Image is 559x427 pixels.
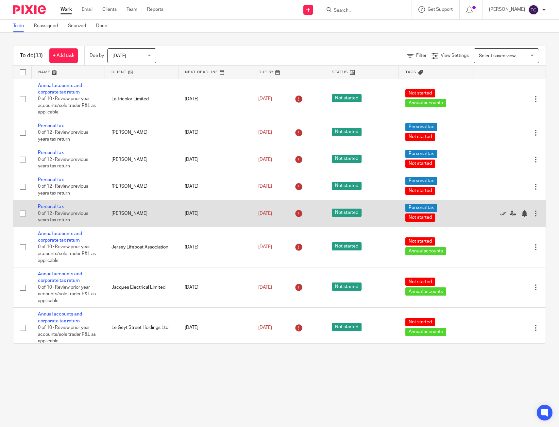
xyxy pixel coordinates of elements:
a: Annual accounts and corporate tax return [38,272,82,283]
span: 0 of 10 · Review prior year accounts/sole trader P&L as applicable [38,96,96,114]
span: Not started [405,318,435,326]
span: Not started [405,160,435,168]
span: [DATE] [258,211,272,216]
span: Not started [332,182,362,190]
td: [DATE] [178,267,252,308]
td: [DATE] [178,119,252,146]
a: Email [82,6,93,13]
a: Reassigned [34,20,63,32]
span: Annual accounts [405,247,446,255]
span: Not started [332,282,362,291]
span: 0 of 12 · Review previous years tax return [38,184,88,196]
span: 0 of 12 · Review previous years tax return [38,211,88,223]
a: Done [96,20,112,32]
td: [DATE] [178,200,252,227]
span: Not started [332,323,362,331]
span: Not started [405,133,435,141]
a: Annual accounts and corporate tax return [38,231,82,243]
a: Personal tax [38,150,64,155]
img: svg%3E [528,5,539,15]
input: Search [333,8,392,14]
span: 0 of 12 · Review previous years tax return [38,130,88,142]
td: La Tricolor Limited [105,79,178,119]
a: Reports [147,6,163,13]
td: Jacques Electrical Limited [105,267,178,308]
h1: To do [20,52,43,59]
td: [PERSON_NAME] [105,119,178,146]
span: [DATE] [258,325,272,330]
span: Not started [332,128,362,136]
p: Due by [90,52,104,59]
a: Snoozed [68,20,91,32]
td: [DATE] [178,227,252,267]
a: + Add task [49,48,78,63]
span: Personal tax [405,150,437,158]
span: Not started [332,209,362,217]
td: Le Geyt Street Holdings Ltd [105,308,178,348]
span: Filter [416,53,427,58]
a: Personal tax [38,178,64,182]
td: [DATE] [178,146,252,173]
span: Annual accounts [405,287,446,296]
td: [PERSON_NAME] [105,146,178,173]
a: Team [127,6,137,13]
span: 0 of 12 · Review previous years tax return [38,157,88,169]
td: Jersey Lifeboat Association [105,227,178,267]
span: [DATE] [258,130,272,135]
span: 0 of 10 · Review prior year accounts/sole trader P&L as applicable [38,325,96,343]
span: Annual accounts [405,328,446,336]
a: Clients [102,6,117,13]
span: View Settings [441,53,469,58]
span: [DATE] [258,96,272,101]
a: Annual accounts and corporate tax return [38,83,82,94]
td: [PERSON_NAME] [105,173,178,200]
span: [DATE] [258,157,272,162]
td: [DATE] [178,79,252,119]
a: Mark as done [500,210,510,217]
span: Not started [405,187,435,195]
a: Annual accounts and corporate tax return [38,312,82,323]
span: Not started [405,278,435,286]
span: Not started [332,242,362,250]
td: [DATE] [178,173,252,200]
span: Personal tax [405,204,437,212]
span: Not started [405,89,435,97]
span: Tags [405,70,416,74]
span: Not started [405,237,435,246]
span: Get Support [428,7,453,12]
span: 0 of 10 · Review prior year accounts/sole trader P&L as applicable [38,245,96,263]
span: Not started [332,94,362,102]
img: Pixie [13,5,46,14]
span: [DATE] [112,54,126,58]
span: Personal tax [405,123,437,131]
p: [PERSON_NAME] [489,6,525,13]
span: Not started [405,214,435,222]
td: [DATE] [178,308,252,348]
span: 0 of 10 · Review prior year accounts/sole trader P&L as applicable [38,285,96,303]
span: (33) [34,53,43,58]
span: Select saved view [479,54,516,58]
span: Personal tax [405,177,437,185]
span: [DATE] [258,184,272,189]
a: Work [60,6,72,13]
td: [PERSON_NAME] [105,200,178,227]
a: Personal tax [38,204,64,209]
span: Not started [332,155,362,163]
a: Personal tax [38,124,64,128]
a: To do [13,20,29,32]
span: [DATE] [258,245,272,249]
span: [DATE] [258,285,272,290]
span: Annual accounts [405,99,446,107]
